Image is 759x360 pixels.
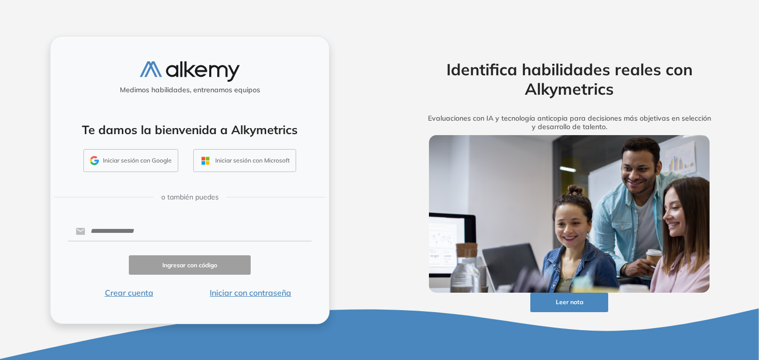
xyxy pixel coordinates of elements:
[68,287,190,299] button: Crear cuenta
[413,60,725,98] h2: Identifica habilidades reales con Alkymetrics
[83,149,178,172] button: Iniciar sesión con Google
[429,135,710,293] img: img-more-info
[709,312,759,360] iframe: Chat Widget
[54,86,325,94] h5: Medimos habilidades, entrenamos equipos
[63,123,316,137] h4: Te damos la bienvenida a Alkymetrics
[530,293,608,312] button: Leer nota
[200,155,211,167] img: OUTLOOK_ICON
[161,192,219,202] span: o también puedes
[193,149,296,172] button: Iniciar sesión con Microsoft
[140,61,240,82] img: logo-alkemy
[709,312,759,360] div: Widget de chat
[129,255,251,275] button: Ingresar con código
[413,114,725,131] h5: Evaluaciones con IA y tecnología anticopia para decisiones más objetivas en selección y desarroll...
[190,287,312,299] button: Iniciar con contraseña
[90,156,99,165] img: GMAIL_ICON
